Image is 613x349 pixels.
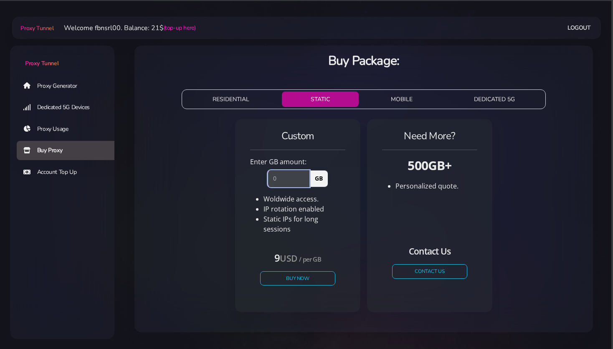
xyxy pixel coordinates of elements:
[10,46,114,68] a: Proxy Tunnel
[572,308,603,339] iframe: Webchat Widget
[309,170,328,187] span: GB
[263,194,345,204] li: Woldwide access.
[382,157,477,174] h3: 500GB+
[280,252,297,264] small: USD
[395,181,477,191] li: Personalized quote.
[260,271,335,286] button: Buy Now
[54,23,196,33] li: Welcome fbnsrl00. Balance: 21$
[362,92,442,107] button: MOBILE
[263,214,345,234] li: Static IPs for long sessions
[17,163,121,182] a: Account Top Up
[17,76,121,95] a: Proxy Generator
[567,20,591,36] a: Logout
[25,59,58,67] span: Proxy Tunnel
[19,21,53,35] a: Proxy Tunnel
[17,120,121,139] a: Proxy Usage
[17,98,121,117] a: Dedicated 5G Devices
[17,141,121,160] a: Buy Proxy
[392,264,467,279] a: CONTACT US
[184,92,279,107] button: RESIDENTIAL
[409,245,451,257] small: Contact Us
[382,129,477,143] h4: Need More?
[282,92,359,107] button: STATIC
[20,24,53,32] span: Proxy Tunnel
[268,170,310,187] input: 0
[164,23,196,32] a: (top-up here)
[245,157,350,167] div: Enter GB amount:
[299,255,321,263] small: / per GB
[445,92,544,107] button: DEDICATED 5G
[250,129,345,143] h4: Custom
[260,251,335,265] h4: 9
[263,204,345,214] li: IP rotation enabled
[141,52,586,69] h3: Buy Package:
